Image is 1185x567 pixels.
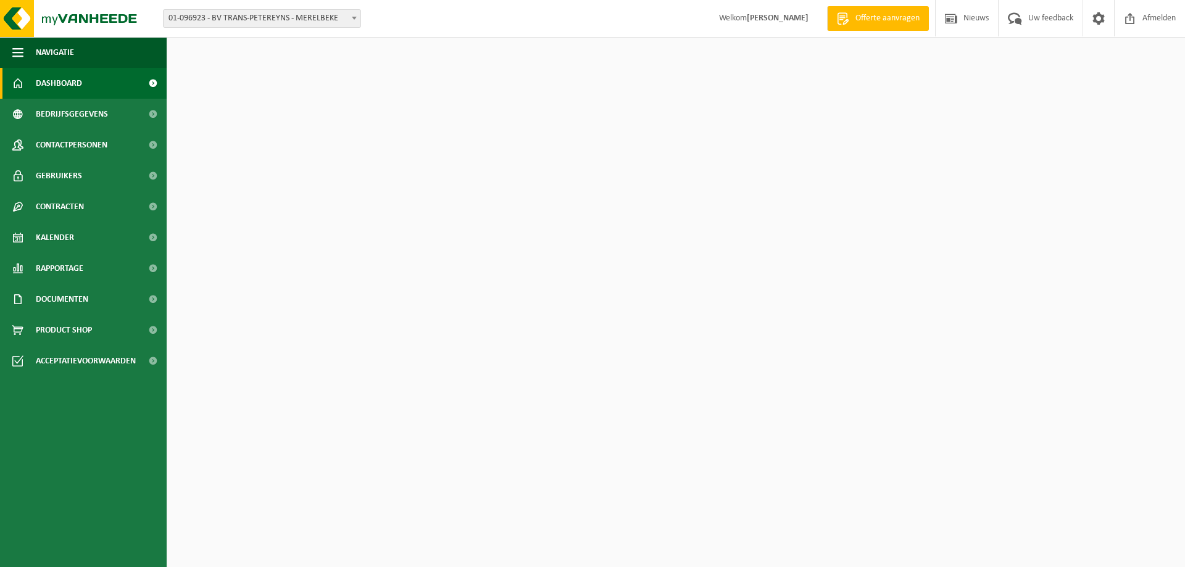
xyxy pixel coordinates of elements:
span: Gebruikers [36,160,82,191]
strong: [PERSON_NAME] [747,14,809,23]
span: Documenten [36,284,88,315]
span: 01-096923 - BV TRANS-PETEREYNS - MERELBEKE [164,10,360,27]
a: Offerte aanvragen [827,6,929,31]
span: Offerte aanvragen [852,12,923,25]
span: Contracten [36,191,84,222]
span: Kalender [36,222,74,253]
span: Contactpersonen [36,130,107,160]
span: Product Shop [36,315,92,346]
span: Acceptatievoorwaarden [36,346,136,376]
span: Dashboard [36,68,82,99]
span: Bedrijfsgegevens [36,99,108,130]
span: 01-096923 - BV TRANS-PETEREYNS - MERELBEKE [163,9,361,28]
span: Rapportage [36,253,83,284]
span: Navigatie [36,37,74,68]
